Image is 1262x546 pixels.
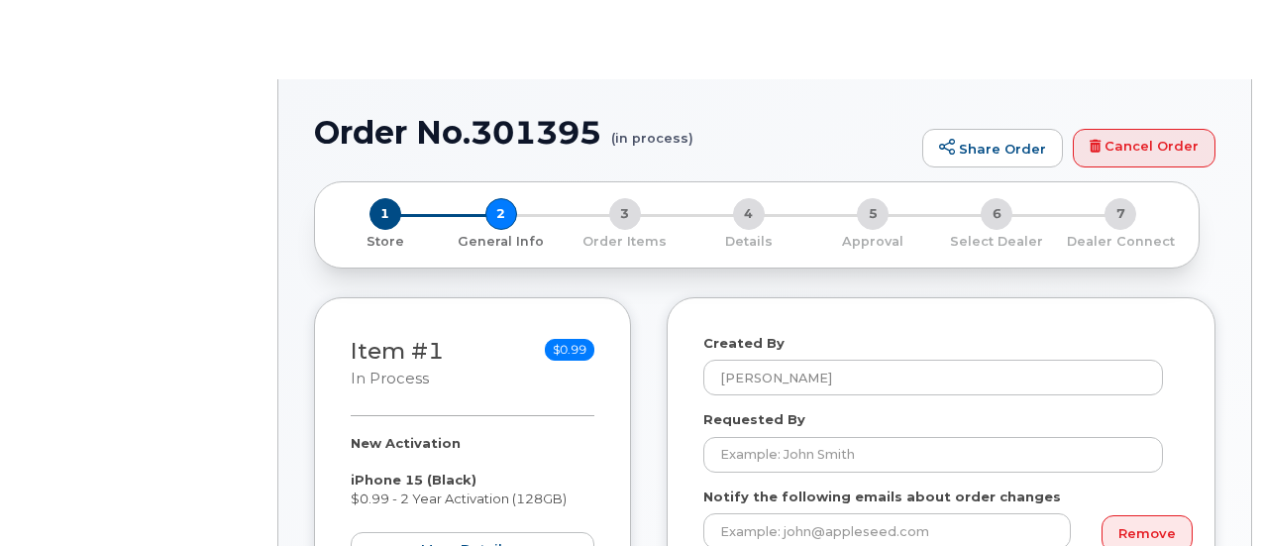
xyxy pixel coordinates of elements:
a: 1 Store [331,230,439,251]
small: in process [351,370,429,387]
small: (in process) [611,115,693,146]
span: $0.99 [545,339,594,361]
strong: iPhone 15 (Black) [351,472,476,488]
a: Share Order [922,129,1063,168]
span: 1 [369,198,401,230]
h1: Order No.301395 [314,115,912,150]
h3: Item #1 [351,339,444,389]
label: Created By [703,334,785,353]
p: Store [339,233,431,251]
input: Example: John Smith [703,437,1163,473]
label: Requested By [703,410,805,429]
strong: New Activation [351,435,461,451]
a: Cancel Order [1073,129,1215,168]
label: Notify the following emails about order changes [703,488,1061,506]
